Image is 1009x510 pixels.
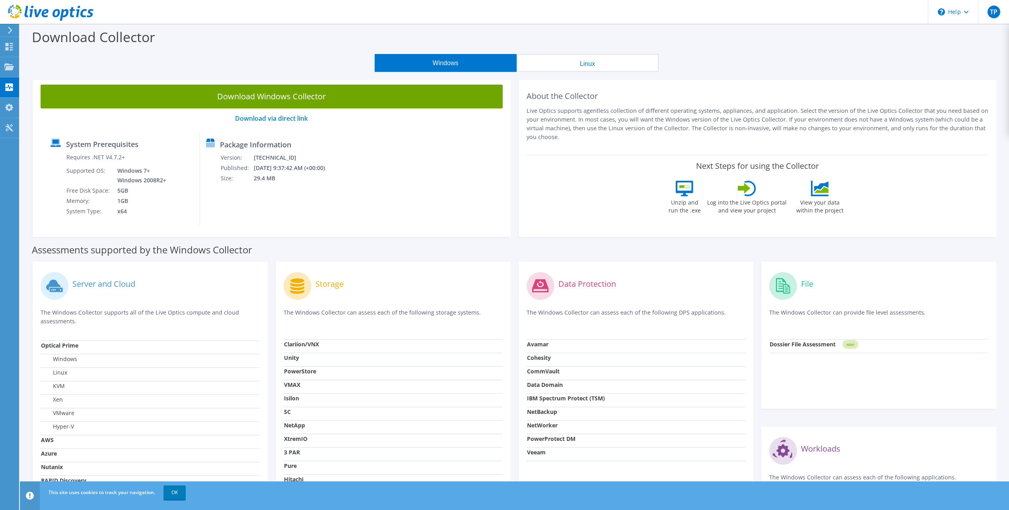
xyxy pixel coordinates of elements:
[527,367,560,375] strong: CommVault
[284,435,307,442] strong: XtremIO
[49,489,155,496] span: This site uses cookies to track your navigation.
[41,355,77,363] label: Windows
[988,6,1000,18] span: TP
[707,196,787,214] label: Log into the Live Optics portal and view your project
[41,342,78,349] strong: Optical Prime
[769,473,988,489] p: The Windows Collector can assess each of the following applications.
[41,308,260,326] p: The Windows Collector supports all of the Live Optics compute and cloud assessments.
[846,342,854,347] tspan: NEW!
[791,196,848,214] label: View your data within the project
[111,166,168,185] td: Windows 7+ Windows 2008R2+
[32,28,155,46] label: Download Collector
[284,462,297,469] strong: Pure
[41,450,57,457] strong: Azure
[41,396,63,404] label: Xen
[284,340,319,348] strong: Clariion/VNX
[41,382,65,390] label: KVM
[284,367,316,375] strong: PowerStore
[527,394,605,402] strong: IBM Spectrum Protect (TSM)
[527,381,563,388] strong: Data Domain
[253,153,336,163] td: [TECHNICAL_ID]
[41,463,63,471] strong: Nutanix
[253,163,336,173] td: [DATE] 9:37:42 AM (+00:00)
[527,448,546,456] strong: Veeam
[527,354,551,361] strong: Cohesity
[72,280,135,288] label: Server and Cloud
[163,485,186,500] a: OK
[770,340,836,348] strong: Dossier File Assessment
[517,54,659,72] button: Linux
[66,166,111,185] td: Supported OS:
[284,421,305,429] strong: NetApp
[111,206,168,216] td: x64
[527,91,989,101] h2: About the Collector
[527,435,575,442] strong: PowerProtect DM
[41,423,74,431] label: Hyper-V
[527,106,989,141] p: Live Optics supports agentless collection of different operating systems, appliances, and applica...
[111,185,168,196] td: 5GB
[253,173,336,184] td: 29.4 MB
[527,408,557,415] strong: NetBackup
[284,381,300,388] strong: VMAX
[220,141,291,149] label: Package Information
[284,308,503,325] p: The Windows Collector can assess each of the following storage systems.
[527,340,548,348] strong: Avamar
[375,54,517,72] button: Windows
[527,421,558,429] strong: NetWorker
[284,354,299,361] strong: Unity
[41,85,503,108] a: Download Windows Collector
[32,246,252,254] label: Assessments supported by the Windows Collector
[284,408,291,415] strong: SC
[558,280,616,288] label: Data Protection
[220,173,253,184] td: Size:
[220,153,253,163] td: Version:
[315,280,344,288] label: Storage
[66,206,111,216] td: System Type:
[41,477,86,484] strong: RAPID Discovery
[66,140,138,148] label: System Prerequisites
[66,196,111,206] td: Memory:
[284,475,303,483] strong: Hitachi
[696,161,819,171] label: Next Steps for using the Collector
[41,369,67,377] label: Linux
[111,196,168,206] td: 1GB
[41,436,54,444] strong: AWS
[938,8,945,15] svg: \n
[666,196,703,214] label: Unzip and run the .exe
[284,394,299,402] strong: Isilon
[801,445,840,453] label: Workloads
[284,448,300,456] strong: 3 PAR
[66,153,125,161] label: Requires .NET V4.7.2+
[41,409,74,417] label: VMware
[801,280,813,288] label: File
[235,114,308,123] a: Download via direct link
[66,185,111,196] td: Free Disk Space:
[220,163,253,173] td: Published:
[527,308,746,325] p: The Windows Collector can assess each of the following DPS applications.
[769,308,988,325] p: The Windows Collector can provide file level assessments.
